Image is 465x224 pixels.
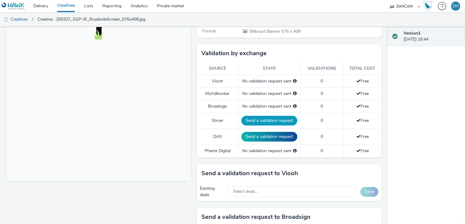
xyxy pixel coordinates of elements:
[197,62,238,75] th: Source
[453,2,459,11] div: DH
[321,103,323,109] span: 0
[241,103,297,109] div: No validation request sent
[238,62,301,75] th: State
[197,145,238,157] td: Phenix Digital
[241,148,297,154] div: No validation request sent
[423,1,435,11] a: Hawk Academy
[293,91,297,97] div: Please select a deal below and click on Send to send a validation request to MyAdbooker.
[201,212,311,222] h3: Send a validation request to Broadsign
[321,134,323,139] span: 0
[404,30,460,43] div: [DATE] 16:44
[356,78,369,84] span: Free
[356,103,369,109] span: Free
[241,78,297,84] div: No validation request sent
[197,113,238,129] td: Stroer
[249,28,301,34] span: 576 x 408
[321,118,323,123] span: 0
[356,91,369,96] span: Free
[241,116,297,125] button: Send a validation request
[356,118,369,123] span: Free
[201,169,298,178] h3: Send a validation request to Viooh
[3,17,9,23] img: dooh
[197,75,238,87] td: Viooh
[41,19,143,76] img: Advertisement preview
[2,2,25,10] img: undefined Logo
[321,148,323,154] span: 0
[321,78,323,84] span: 0
[197,129,238,145] td: DAX
[343,62,381,75] th: Total cost
[404,30,420,36] strong: Version 1
[356,148,369,154] span: Free
[301,62,343,75] th: Validations
[197,100,238,112] td: Broadsign
[201,49,267,58] h3: Validation by exchange
[423,1,432,11] img: Hawk Academy
[233,189,258,194] span: Select deals...
[321,91,323,96] span: 0
[356,134,369,139] span: Free
[360,187,378,197] button: Send
[202,28,216,34] span: Format
[200,186,225,198] div: Existing deals
[35,12,148,27] a: Creative : 250327_SGP-JK_RoadsideScreen_576x408.jpg
[293,78,297,84] div: Please select a deal below and click on Send to send a validation request to Viooh.
[293,103,297,109] div: Please select a deal below and click on Send to send a validation request to Broadsign.
[241,132,297,142] button: Send a validation request
[241,91,297,97] div: No validation request sent
[197,88,238,100] td: MyAdbooker
[293,148,297,154] div: Please select a deal below and click on Send to send a validation request to Phenix Digital.
[249,28,282,34] span: Billboard Banner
